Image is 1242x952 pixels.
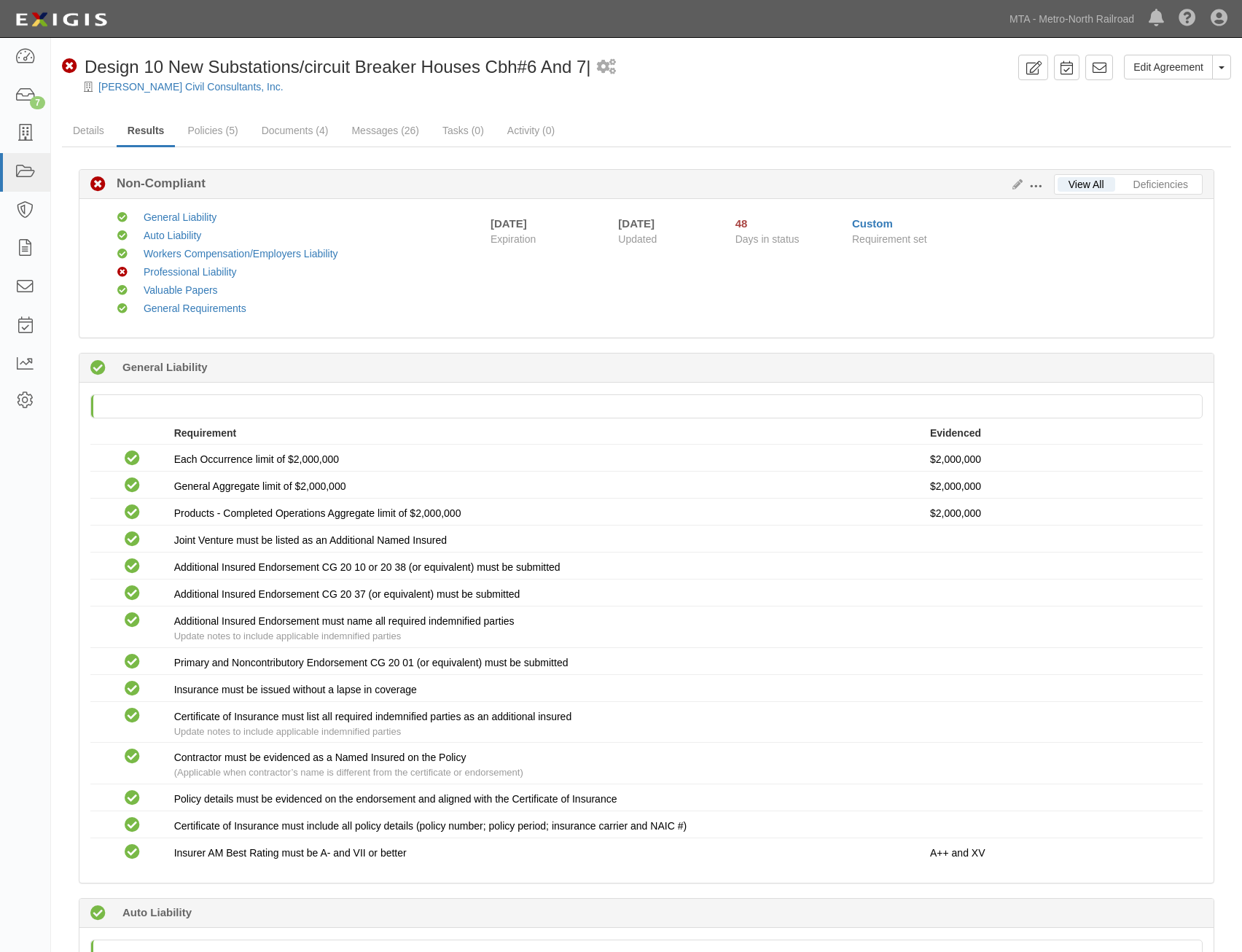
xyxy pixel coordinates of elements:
[125,749,140,765] i: Compliant
[144,266,237,278] a: Professional Liability
[340,116,430,145] a: Messages (26)
[117,116,176,147] a: Results
[491,216,527,231] div: [DATE]
[125,559,140,574] i: Compliant
[174,588,520,600] span: Additional Insured Endorsement CG 20 37 (or equivalent) must be submitted
[144,230,201,241] a: Auto Liability
[735,216,841,231] div: Since 06/25/2025
[852,217,893,230] a: Custom
[125,613,140,628] i: Compliant
[144,303,246,314] a: General Requirements
[117,286,128,296] i: Compliant
[117,304,128,314] i: Compliant
[597,60,616,75] i: 1 scheduled workflow
[174,726,401,737] span: Update notes to include applicable indemnified parties
[117,213,128,223] i: Compliant
[735,233,800,245] span: Days in status
[125,655,140,670] i: Compliant
[174,561,561,573] span: Additional Insured Endorsement CG 20 10 or 20 38 (or equivalent) must be submitted
[62,55,591,79] div: Design 10 New Substations/circuit Breaker Houses Cbh#6 And 7|
[618,233,657,245] span: Updated
[174,453,339,465] span: Each Occurrence limit of $2,000,000
[1002,4,1141,34] a: MTA - Metro-North Railroad
[117,268,128,278] i: Non-Compliant
[90,361,106,376] i: Compliant 320 days (since 09/26/2024)
[1124,55,1213,79] a: Edit Agreement
[174,767,523,778] span: (Applicable when contractor’s name is different from the certificate or endorsement)
[174,657,569,668] span: Primary and Noncontributory Endorsement CG 20 01 (or equivalent) must be submitted
[174,684,417,695] span: Insurance must be issued without a lapse in coverage
[496,116,566,145] a: Activity (0)
[144,211,216,223] a: General Liability
[174,480,346,492] span: General Aggregate limit of $2,000,000
[174,711,572,722] span: Certificate of Insurance must list all required indemnified parties as an additional insured
[62,59,77,74] i: Non-Compliant
[125,791,140,806] i: Compliant
[1179,10,1196,28] i: Help Center - Complianz
[117,231,128,241] i: Compliant
[125,451,140,467] i: Compliant
[106,175,206,192] b: Non-Compliant
[122,905,192,920] b: Auto Liability
[174,615,515,627] span: Additional Insured Endorsement must name all required indemnified parties
[122,359,208,375] b: General Liability
[618,216,713,231] div: [DATE]
[125,818,140,833] i: Compliant
[431,116,495,145] a: Tasks (0)
[174,534,447,546] span: Joint Venture must be listed as an Additional Named Insured
[125,505,140,520] i: Compliant
[125,532,140,547] i: Compliant
[30,96,45,109] div: 7
[174,752,466,763] span: Contractor must be evidenced as a Named Insured on the Policy
[90,906,106,921] i: Compliant 320 days (since 09/26/2024)
[930,479,1192,493] p: $2,000,000
[174,507,461,519] span: Products - Completed Operations Aggregate limit of $2,000,000
[125,845,140,860] i: Compliant
[62,116,115,145] a: Details
[98,81,284,93] a: [PERSON_NAME] Civil Consultants, Inc.
[125,478,140,493] i: Compliant
[491,232,607,246] span: Expiration
[125,586,140,601] i: Compliant
[1007,179,1023,190] a: Edit Results
[174,847,407,859] span: Insurer AM Best Rating must be A- and VII or better
[251,116,340,145] a: Documents (4)
[144,284,218,296] a: Valuable Papers
[90,177,106,192] i: Non-Compliant
[85,57,591,77] span: Design 10 New Substations/circuit Breaker Houses Cbh#6 And 7|
[176,116,249,145] a: Policies (5)
[125,682,140,697] i: Compliant
[930,506,1192,520] p: $2,000,000
[852,233,927,245] span: Requirement set
[144,248,338,260] a: Workers Compensation/Employers Liability
[174,427,237,439] strong: Requirement
[1122,177,1199,192] a: Deficiencies
[930,452,1192,467] p: $2,000,000
[174,793,617,805] span: Policy details must be evidenced on the endorsement and aligned with the Certificate of Insurance
[125,709,140,724] i: Compliant
[174,631,401,641] span: Update notes to include applicable indemnified parties
[11,7,112,33] img: Logo
[930,846,1192,860] p: A++ and XV
[117,249,128,260] i: Compliant
[174,820,687,832] span: Certificate of Insurance must include all policy details (policy number; policy period; insurance...
[930,427,981,439] strong: Evidenced
[1058,177,1115,192] a: View All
